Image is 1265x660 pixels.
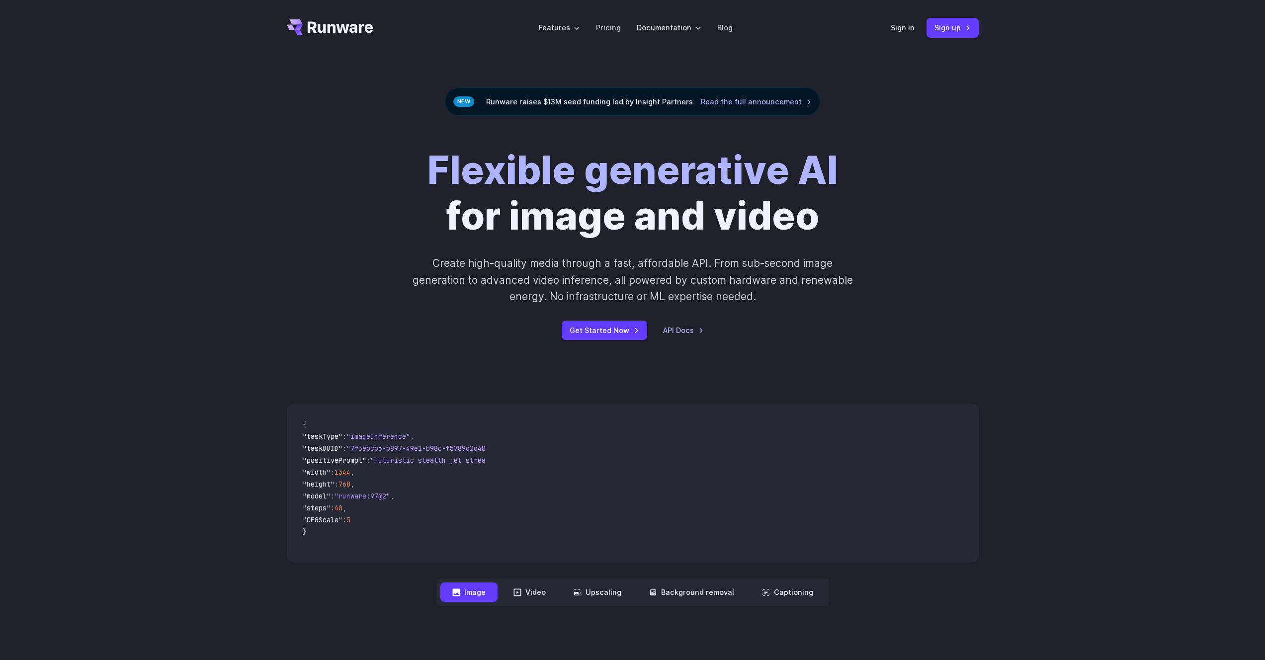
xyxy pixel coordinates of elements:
[717,22,733,33] a: Blog
[338,480,350,489] span: 768
[303,432,342,441] span: "taskType"
[303,515,342,524] span: "CFGScale"
[440,582,498,602] button: Image
[303,492,331,500] span: "model"
[539,22,580,33] label: Features
[342,444,346,453] span: :
[562,321,647,340] a: Get Started Now
[287,19,373,35] a: Go to /
[562,582,633,602] button: Upscaling
[637,22,701,33] label: Documentation
[346,432,410,441] span: "imageInference"
[335,503,342,512] span: 40
[335,492,390,500] span: "runware:97@2"
[502,582,558,602] button: Video
[342,503,346,512] span: ,
[303,527,307,536] span: }
[411,255,854,305] p: Create high-quality media through a fast, affordable API. From sub-second image generation to adv...
[427,147,838,193] strong: Flexible generative AI
[335,468,350,477] span: 1344
[331,492,335,500] span: :
[701,96,812,107] a: Read the full announcement
[663,325,704,336] a: API Docs
[346,444,498,453] span: "7f3ebcb6-b897-49e1-b98c-f5789d2d40d7"
[303,480,335,489] span: "height"
[927,18,979,37] a: Sign up
[891,22,915,33] a: Sign in
[410,432,414,441] span: ,
[370,456,732,465] span: "Futuristic stealth jet streaking through a neon-lit cityscape with glowing purple exhaust"
[303,444,342,453] span: "taskUUID"
[350,480,354,489] span: ,
[445,87,820,116] div: Runware raises $13M seed funding led by Insight Partners
[596,22,621,33] a: Pricing
[303,503,331,512] span: "steps"
[331,503,335,512] span: :
[342,515,346,524] span: :
[390,492,394,500] span: ,
[303,468,331,477] span: "width"
[427,148,838,239] h1: for image and video
[346,515,350,524] span: 5
[342,432,346,441] span: :
[303,420,307,429] span: {
[350,468,354,477] span: ,
[303,456,366,465] span: "positivePrompt"
[366,456,370,465] span: :
[335,480,338,489] span: :
[331,468,335,477] span: :
[637,582,746,602] button: Background removal
[750,582,825,602] button: Captioning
